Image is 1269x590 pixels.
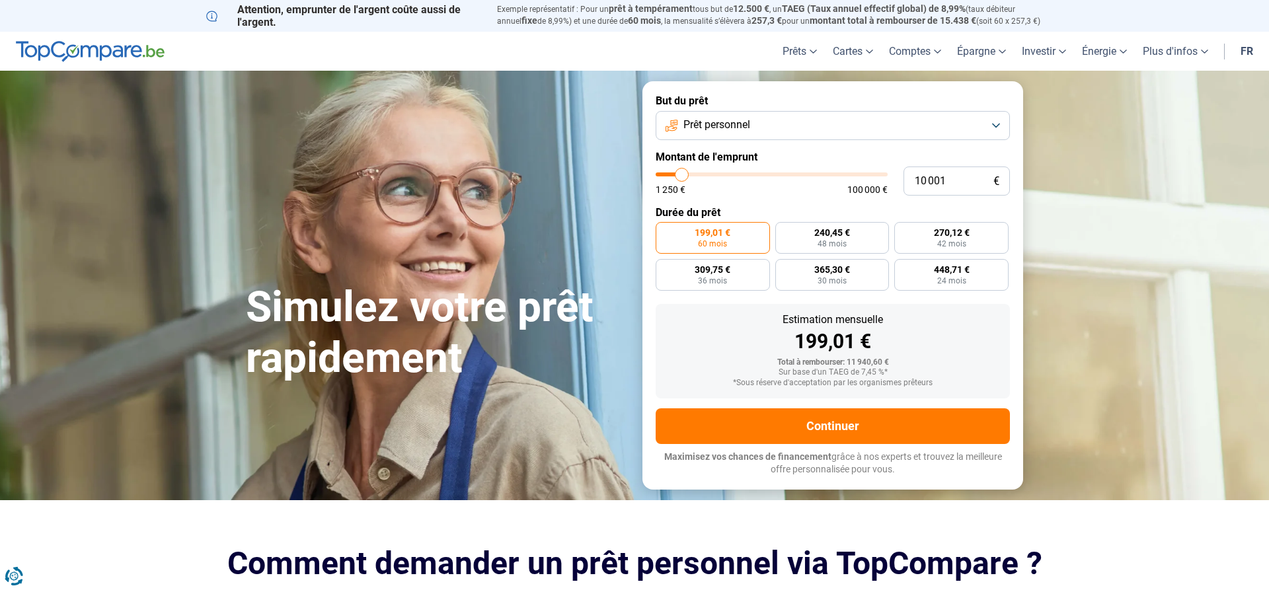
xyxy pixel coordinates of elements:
a: fr [1233,32,1261,71]
label: Durée du prêt [656,206,1010,219]
div: *Sous réserve d'acceptation par les organismes prêteurs [666,379,999,388]
span: € [993,176,999,187]
label: Montant de l'emprunt [656,151,1010,163]
h2: Comment demander un prêt personnel via TopCompare ? [206,545,1063,581]
a: Épargne [949,32,1014,71]
div: Sur base d'un TAEG de 7,45 %* [666,368,999,377]
img: TopCompare [16,41,165,62]
span: 48 mois [818,240,847,248]
span: 100 000 € [847,185,888,194]
a: Énergie [1074,32,1135,71]
span: TAEG (Taux annuel effectif global) de 8,99% [782,3,966,14]
span: 240,45 € [814,228,850,237]
div: Estimation mensuelle [666,314,999,325]
span: fixe [521,15,537,26]
span: montant total à rembourser de 15.438 € [810,15,976,26]
button: Continuer [656,408,1010,444]
a: Plus d'infos [1135,32,1216,71]
span: 60 mois [628,15,661,26]
span: 270,12 € [934,228,970,237]
a: Investir [1014,32,1074,71]
span: 60 mois [698,240,727,248]
span: 42 mois [937,240,966,248]
button: Prêt personnel [656,111,1010,140]
div: 199,01 € [666,332,999,351]
span: 199,01 € [695,228,730,237]
span: prêt à tempérament [609,3,693,14]
span: 24 mois [937,277,966,285]
span: 448,71 € [934,265,970,274]
a: Prêts [775,32,825,71]
span: 365,30 € [814,265,850,274]
span: Prêt personnel [683,118,750,132]
span: 30 mois [818,277,847,285]
span: Maximisez vos chances de financement [664,451,831,462]
a: Cartes [825,32,881,71]
p: Exemple représentatif : Pour un tous but de , un (taux débiteur annuel de 8,99%) et une durée de ... [497,3,1063,27]
span: 257,3 € [751,15,782,26]
p: grâce à nos experts et trouvez la meilleure offre personnalisée pour vous. [656,451,1010,476]
span: 309,75 € [695,265,730,274]
span: 36 mois [698,277,727,285]
div: Total à rembourser: 11 940,60 € [666,358,999,367]
a: Comptes [881,32,949,71]
span: 12.500 € [733,3,769,14]
p: Attention, emprunter de l'argent coûte aussi de l'argent. [206,3,481,28]
h1: Simulez votre prêt rapidement [246,282,627,384]
label: But du prêt [656,94,1010,107]
span: 1 250 € [656,185,685,194]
